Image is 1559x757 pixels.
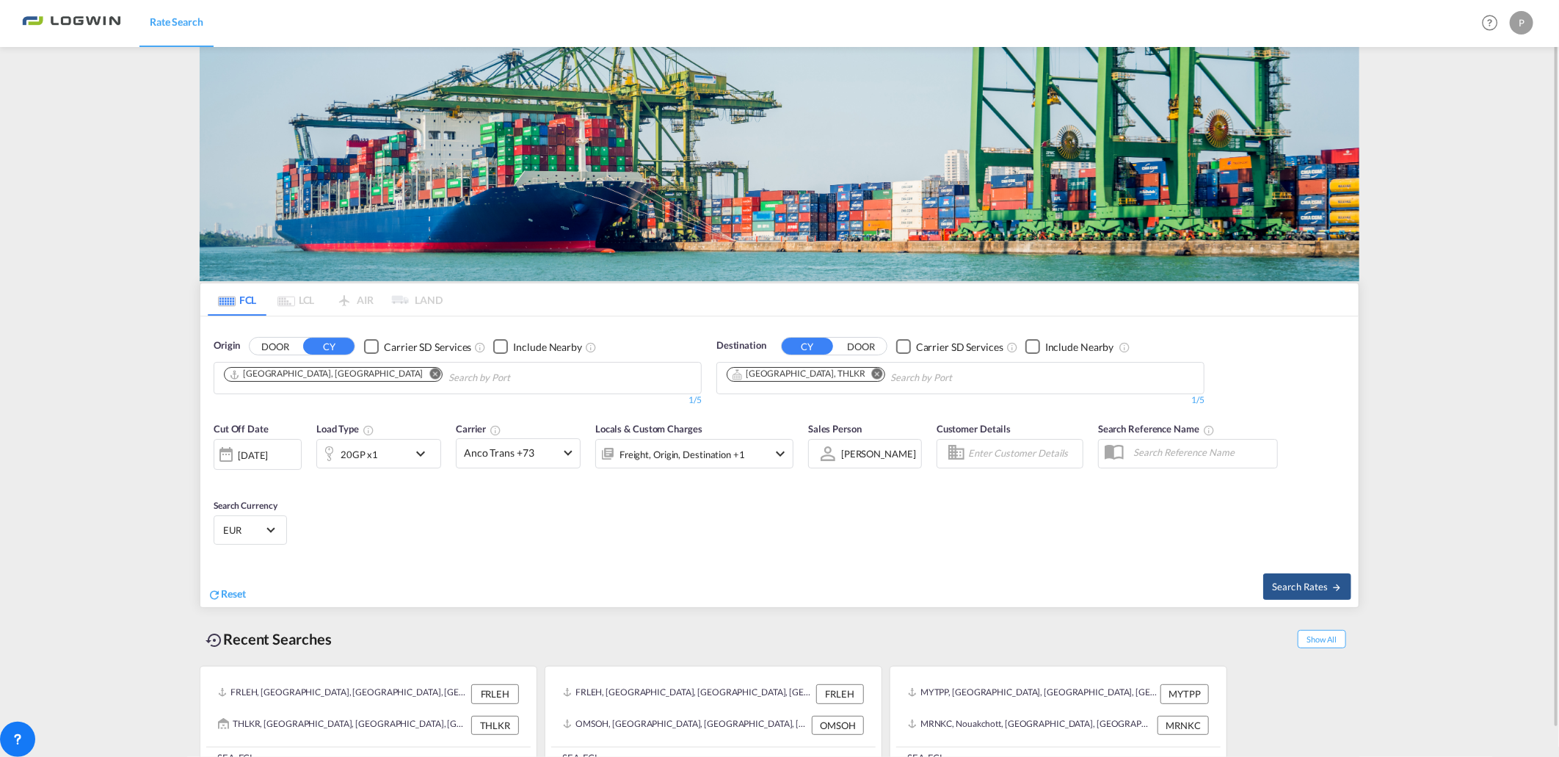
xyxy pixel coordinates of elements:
[862,368,884,383] button: Remove
[908,716,1154,735] div: MRNKC, Nouakchott, Mauritania, Western Africa, Africa
[585,341,597,353] md-icon: Unchecked: Ignores neighbouring ports when fetching rates.Checked : Includes neighbouring ports w...
[716,394,1204,407] div: 1/5
[208,588,221,601] md-icon: icon-refresh
[1203,424,1215,436] md-icon: Your search will be saved by the below given name
[208,283,266,316] md-tab-item: FCL
[214,468,225,488] md-datepicker: Select
[1478,10,1510,37] div: Help
[456,423,501,435] span: Carrier
[493,338,582,354] md-checkbox: Checkbox No Ink
[1478,10,1502,35] span: Help
[214,338,240,353] span: Origin
[150,15,203,28] span: Rate Search
[1332,582,1342,593] md-icon: icon-arrow-right
[1025,338,1114,354] md-checkbox: Checkbox No Ink
[229,368,423,380] div: Le Havre, FRLEH
[214,439,302,470] div: [DATE]
[968,443,1078,465] input: Enter Customer Details
[474,341,486,353] md-icon: Unchecked: Search for CY (Container Yard) services for all selected carriers.Checked : Search for...
[916,340,1003,355] div: Carrier SD Services
[238,449,268,462] div: [DATE]
[840,443,917,464] md-select: Sales Person: Pauline TERNOIS
[771,445,789,463] md-icon: icon-chevron-down
[448,366,588,390] input: Chips input.
[223,524,264,537] span: EUR
[716,338,766,353] span: Destination
[1126,441,1277,463] input: Search Reference Name
[563,684,813,703] div: FRLEH, Le Havre, France, Western Europe, Europe
[412,445,437,463] md-icon: icon-chevron-down
[214,394,702,407] div: 1/5
[1510,11,1533,35] div: P
[250,338,301,355] button: DOOR
[1006,341,1018,353] md-icon: Unchecked: Search for CY (Container Yard) services for all selected carriers.Checked : Search for...
[619,444,745,465] div: Freight Origin Destination Factory Stuffing
[364,338,471,354] md-checkbox: Checkbox No Ink
[782,338,833,355] button: CY
[808,423,862,435] span: Sales Person
[221,587,246,600] span: Reset
[229,368,426,380] div: Press delete to remove this chip.
[1298,630,1346,648] span: Show All
[513,340,582,355] div: Include Nearby
[214,500,277,511] span: Search Currency
[490,424,501,436] md-icon: The selected Trucker/Carrierwill be displayed in the rate results If the rates are from another f...
[363,424,374,436] md-icon: icon-information-outline
[1045,340,1114,355] div: Include Nearby
[208,587,246,603] div: icon-refreshReset
[732,368,865,380] div: Lat Krabang, THLKR
[891,366,1031,390] input: Chips input.
[896,338,1003,354] md-checkbox: Checkbox No Ink
[316,439,441,468] div: 20GP x1icon-chevron-down
[341,444,378,465] div: 20GP x1
[464,446,559,460] span: Anco Trans +73
[471,716,519,735] div: THLKR
[22,7,121,40] img: bc73a0e0d8c111efacd525e4c8ad7d32.png
[816,684,864,703] div: FRLEH
[563,716,808,735] div: OMSOH, Sohar, Oman, Middle East, Middle East
[303,338,355,355] button: CY
[1263,573,1351,600] button: Search Ratesicon-arrow-right
[908,684,1157,703] div: MYTPP, Tanjung Pelepas, Malaysia, South East Asia, Asia Pacific
[218,684,468,703] div: FRLEH, Le Havre, France, Western Europe, Europe
[835,338,887,355] button: DOOR
[200,316,1359,606] div: OriginDOOR CY Checkbox No InkUnchecked: Search for CY (Container Yard) services for all selected ...
[812,716,864,735] div: OMSOH
[1119,341,1130,353] md-icon: Unchecked: Ignores neighbouring ports when fetching rates.Checked : Includes neighbouring ports w...
[316,423,374,435] span: Load Type
[206,631,223,649] md-icon: icon-backup-restore
[1272,581,1342,593] span: Search Rates
[222,363,594,390] md-chips-wrap: Chips container. Use arrow keys to select chips.
[218,716,468,735] div: THLKR, Lat Krabang, Thailand, South East Asia, Asia Pacific
[200,47,1359,281] img: bild-fuer-ratentool.png
[1098,423,1215,435] span: Search Reference Name
[724,363,1036,390] md-chips-wrap: Chips container. Use arrow keys to select chips.
[841,448,916,460] div: [PERSON_NAME]
[222,519,279,540] md-select: Select Currency: € EUREuro
[214,423,269,435] span: Cut Off Date
[595,439,793,468] div: Freight Origin Destination Factory Stuffingicon-chevron-down
[208,283,443,316] md-pagination-wrapper: Use the left and right arrow keys to navigate between tabs
[200,623,338,656] div: Recent Searches
[595,423,702,435] span: Locals & Custom Charges
[1158,716,1209,735] div: MRNKC
[384,340,471,355] div: Carrier SD Services
[420,368,442,383] button: Remove
[732,368,868,380] div: Press delete to remove this chip.
[937,423,1011,435] span: Customer Details
[471,684,519,703] div: FRLEH
[1160,684,1209,703] div: MYTPP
